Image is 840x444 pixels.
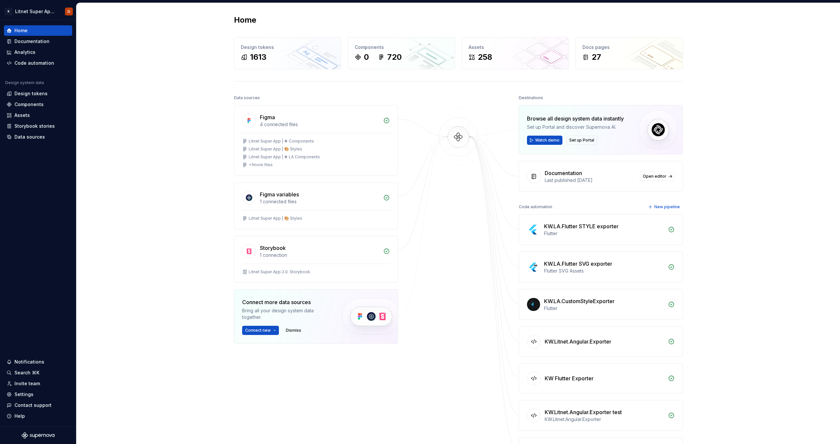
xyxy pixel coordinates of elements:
[544,297,615,305] div: KW.LA.CustomStyleExporter
[364,52,369,62] div: 0
[654,204,680,210] span: New pipeline
[576,37,683,69] a: Docs pages27
[5,8,12,15] div: K
[286,328,301,333] span: Dismiss
[527,115,624,122] div: Browse all design system data instantly
[545,169,582,177] div: Documentation
[4,58,72,68] a: Code automation
[249,154,320,160] div: Litnet Super App | ❖ LA Components
[249,139,314,144] div: Litnet Super App | ❖ Components
[478,52,492,62] div: 258
[348,37,455,69] a: Components0720
[260,113,275,121] div: Figma
[14,391,33,398] div: Settings
[283,326,304,335] button: Dismiss
[4,357,72,367] button: Notifications
[4,400,72,411] button: Contact support
[527,124,624,130] div: Set up Portal and discover Supernova AI.
[4,25,72,36] a: Home
[14,60,54,66] div: Code automation
[4,389,72,400] a: Settings
[4,121,72,131] a: Storybook stories
[234,37,341,69] a: Design tokens1613
[4,47,72,57] a: Analytics
[544,268,664,274] div: Flutter SVG Assets
[545,338,611,345] div: KW.Litnet.Angular.Exporter
[260,198,379,205] div: 1 connected files
[535,138,559,143] span: Watch demo
[242,307,331,321] div: Bring all your design system data together.
[544,305,664,312] div: Flutter
[260,190,299,198] div: Figma variables
[260,244,286,252] div: Storybook
[545,416,664,423] div: KW.Litnet.Angular.Exporter
[14,90,48,97] div: Design tokens
[245,328,271,333] span: Connect new
[15,8,57,15] div: Litnet Super App 2.0.
[249,269,310,275] div: Litnet Super App 2.0. Storybook
[643,174,666,179] span: Open editor
[234,182,398,229] a: Figma variables1 connected filesLitnet Super App | 🎨 Styles
[22,432,54,439] svg: Supernova Logo
[68,9,70,14] div: D
[582,44,676,51] div: Docs pages
[260,121,379,128] div: 4 connected files
[14,49,35,55] div: Analytics
[14,123,55,129] div: Storybook stories
[646,202,683,211] button: New pipeline
[566,136,597,145] button: Set up Portal
[234,15,256,25] h2: Home
[4,411,72,421] button: Help
[14,359,44,365] div: Notifications
[4,110,72,121] a: Assets
[1,4,75,18] button: KLitnet Super App 2.0.D
[249,146,302,152] div: Litnet Super App | 🎨 Styles
[234,236,398,283] a: Storybook1 connectionLitnet Super App 2.0. Storybook
[14,112,30,119] div: Assets
[249,216,302,221] div: Litnet Super App | 🎨 Styles
[640,172,675,181] a: Open editor
[14,369,39,376] div: Search ⌘K
[241,44,334,51] div: Design tokens
[14,402,52,409] div: Contact support
[4,367,72,378] button: Search ⌘K
[569,138,594,143] span: Set up Portal
[4,132,72,142] a: Data sources
[242,326,279,335] button: Connect new
[14,134,45,140] div: Data sources
[544,260,612,268] div: KW.LA.Flutter SVG exporter
[4,88,72,99] a: Design tokens
[4,378,72,389] a: Invite team
[592,52,601,62] div: 27
[14,413,25,419] div: Help
[545,177,636,184] div: Last published [DATE]
[14,380,40,387] div: Invite team
[250,52,266,62] div: 1613
[14,101,44,108] div: Components
[4,99,72,110] a: Components
[519,202,552,211] div: Code automation
[519,93,543,102] div: Destinations
[545,408,622,416] div: KW.Litnet.Angular.Exporter test
[249,162,273,167] div: + 1 more files
[4,36,72,47] a: Documentation
[545,374,594,382] div: KW Flutter Exporter
[462,37,569,69] a: Assets258
[527,136,562,145] button: Watch demo
[544,222,619,230] div: KW.LA.Flutter STYLE exporter
[469,44,562,51] div: Assets
[355,44,448,51] div: Components
[234,105,398,176] a: Figma4 connected filesLitnet Super App | ❖ ComponentsLitnet Super App | 🎨 StylesLitnet Super App ...
[14,27,28,34] div: Home
[234,93,260,102] div: Data sources
[14,38,50,45] div: Documentation
[260,252,379,258] div: 1 connection
[5,80,44,85] div: Design system data
[242,298,331,306] div: Connect more data sources
[387,52,402,62] div: 720
[544,230,664,237] div: Flutter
